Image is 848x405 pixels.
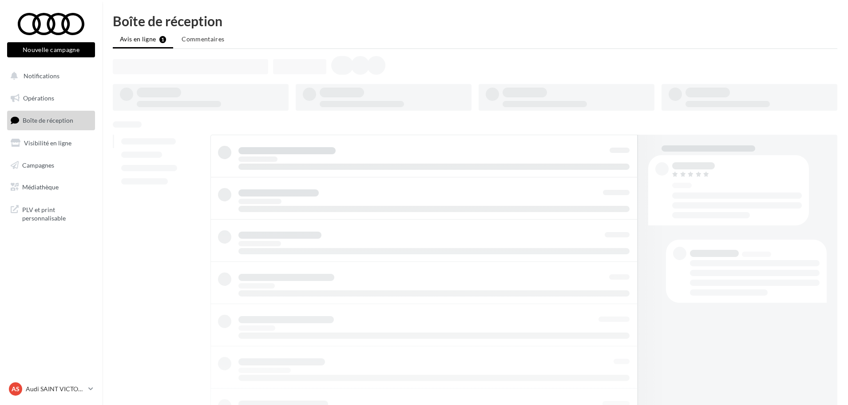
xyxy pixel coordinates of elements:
[182,35,224,43] span: Commentaires
[22,161,54,168] span: Campagnes
[5,89,97,108] a: Opérations
[5,134,97,152] a: Visibilité en ligne
[5,67,93,85] button: Notifications
[22,183,59,191] span: Médiathèque
[23,116,73,124] span: Boîte de réception
[24,139,71,147] span: Visibilité en ligne
[113,14,837,28] div: Boîte de réception
[26,385,85,393] p: Audi SAINT VICTORET
[24,72,59,80] span: Notifications
[5,178,97,196] a: Médiathèque
[23,94,54,102] span: Opérations
[5,111,97,130] a: Boîte de réception
[7,381,95,397] a: AS Audi SAINT VICTORET
[22,204,91,223] span: PLV et print personnalisable
[5,200,97,226] a: PLV et print personnalisable
[7,42,95,57] button: Nouvelle campagne
[5,156,97,175] a: Campagnes
[12,385,20,393] span: AS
